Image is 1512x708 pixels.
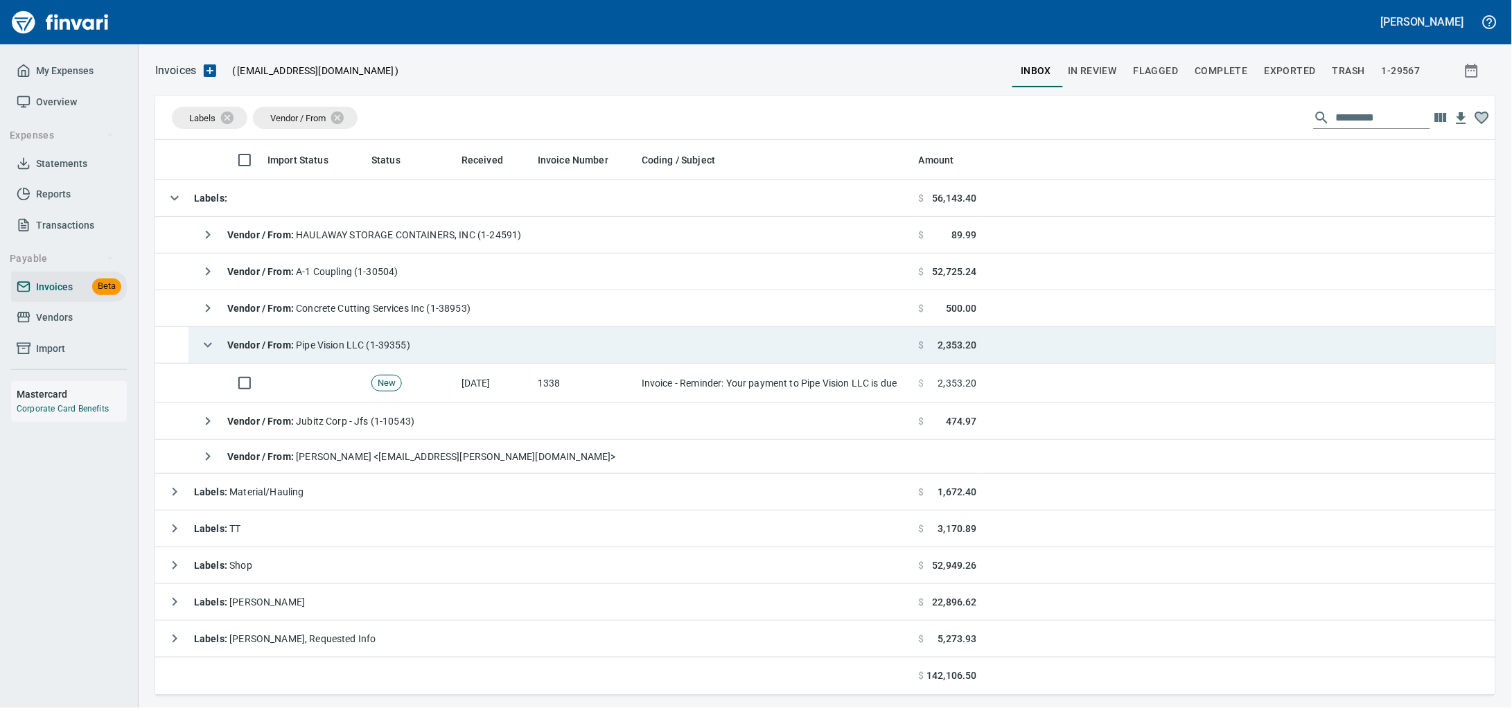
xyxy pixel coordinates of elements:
h5: [PERSON_NAME] [1381,15,1464,29]
span: 5,273.93 [938,632,977,646]
span: Import [36,340,65,357]
span: Coding / Subject [642,152,733,168]
strong: Vendor / From : [227,303,296,314]
span: Import Status [267,152,328,168]
strong: Labels : [194,486,229,497]
span: Received [461,152,521,168]
span: $ [919,485,924,499]
a: Statements [11,148,127,179]
span: Expenses [10,127,114,144]
span: $ [919,228,924,242]
span: Invoice Number [538,152,608,168]
span: [PERSON_NAME] <[EMAIL_ADDRESS][PERSON_NAME][DOMAIN_NAME]> [227,451,616,462]
strong: Labels : [194,193,227,204]
span: Concrete Cutting Services Inc (1-38953) [227,303,471,314]
span: Coding / Subject [642,152,715,168]
span: 2,353.20 [938,338,977,352]
a: InvoicesBeta [11,272,127,303]
p: ( ) [224,64,399,78]
span: Labels [189,113,216,123]
span: 56,143.40 [933,191,977,205]
button: Expenses [4,123,120,148]
span: In Review [1068,62,1117,80]
img: Finvari [8,6,112,39]
strong: Vendor / From : [227,339,296,351]
button: [PERSON_NAME] [1378,11,1468,33]
span: Invoice Number [538,152,626,168]
button: Choose columns to display [1430,107,1451,128]
nav: breadcrumb [155,62,196,79]
p: Invoices [155,62,196,79]
span: Flagged [1134,62,1179,80]
span: Status [371,152,419,168]
span: Material/Hauling [194,486,304,497]
a: Vendors [11,302,127,333]
span: $ [919,338,924,352]
span: 22,896.62 [933,595,977,609]
span: Import Status [267,152,346,168]
h6: Mastercard [17,387,127,402]
a: Corporate Card Benefits [17,404,109,414]
span: 474.97 [946,414,977,428]
a: Import [11,333,127,364]
strong: Labels : [194,596,229,608]
span: $ [919,301,924,315]
span: 2,353.20 [938,376,977,390]
button: Column choices favorited. Click to reset to default [1472,107,1493,128]
span: trash [1333,62,1365,80]
span: $ [919,376,924,390]
span: New [372,377,401,390]
strong: Labels : [194,633,229,644]
span: Beta [92,278,121,294]
span: TT [194,523,241,534]
strong: Vendor / From : [227,266,296,277]
span: My Expenses [36,62,94,80]
strong: Vendor / From : [227,416,296,427]
button: Upload an Invoice [196,62,224,79]
span: Amount [919,152,972,168]
span: Received [461,152,503,168]
td: [DATE] [456,364,532,403]
span: HAULAWAY STORAGE CONTAINERS, INC (1-24591) [227,229,522,240]
span: $ [919,414,924,428]
div: Vendor / From [253,107,358,129]
span: [EMAIL_ADDRESS][DOMAIN_NAME] [236,64,395,78]
span: 52,725.24 [933,265,977,278]
strong: Vendor / From : [227,229,296,240]
td: 1338 [532,364,636,403]
span: $ [919,265,924,278]
span: 1-29567 [1382,62,1421,80]
strong: Labels : [194,523,229,534]
span: $ [919,669,924,684]
span: Complete [1195,62,1248,80]
a: Overview [11,87,127,118]
span: Jubitz Corp - Jfs (1-10543) [227,416,414,427]
span: 1,672.40 [938,485,977,499]
span: $ [919,191,924,205]
span: Status [371,152,401,168]
span: Statements [36,155,87,172]
div: Labels [172,107,247,129]
span: inbox [1021,62,1051,80]
span: 3,170.89 [938,522,977,536]
span: Pipe Vision LLC (1-39355) [227,339,410,351]
span: $ [919,522,924,536]
span: Shop [194,560,252,571]
span: $ [919,632,924,646]
a: My Expenses [11,55,127,87]
span: [PERSON_NAME], Requested Info [194,633,376,644]
span: Vendors [36,309,73,326]
button: Show invoices within a particular date range [1451,58,1495,83]
strong: Labels : [194,560,229,571]
span: $ [919,558,924,572]
span: Vendor / From [270,113,326,123]
td: Invoice - Reminder: Your payment to Pipe Vision LLC is due [636,364,913,403]
span: 52,949.26 [933,558,977,572]
span: Payable [10,250,114,267]
span: Overview [36,94,77,111]
button: Download table [1451,108,1472,129]
span: A-1 Coupling (1-30504) [227,266,398,277]
span: 142,106.50 [927,669,977,684]
span: Invoices [36,278,73,296]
